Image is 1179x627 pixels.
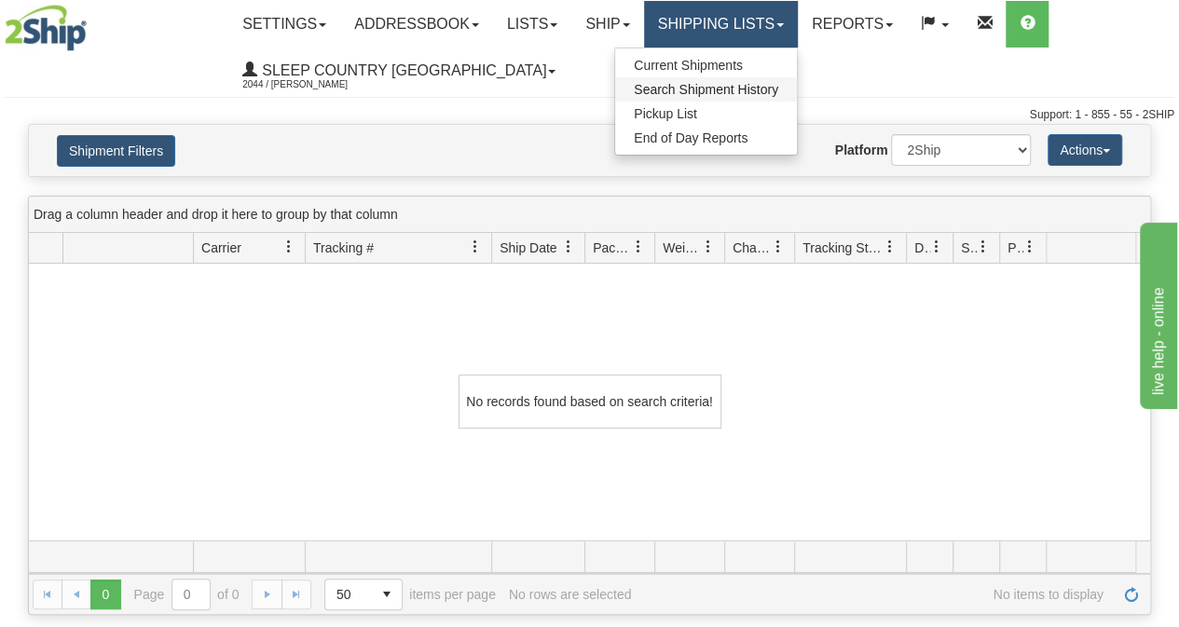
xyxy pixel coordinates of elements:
a: Settings [228,1,340,48]
span: Packages [593,239,632,257]
a: Charge filter column settings [762,231,794,263]
a: Refresh [1117,579,1146,609]
a: Current Shipments [615,53,797,77]
span: items per page [324,579,496,610]
a: Reports [798,1,907,48]
a: Delivery Status filter column settings [921,231,953,263]
span: Weight [663,239,702,257]
span: 2044 / [PERSON_NAME] [242,75,382,94]
span: End of Day Reports [634,130,747,145]
a: Tracking Status filter column settings [874,231,906,263]
a: Tracking # filter column settings [459,231,491,263]
a: Weight filter column settings [692,231,724,263]
span: Carrier [201,239,241,257]
div: grid grouping header [29,197,1150,233]
span: Shipment Issues [961,239,977,257]
span: Pickup Status [1008,239,1023,257]
span: 50 [336,585,361,604]
span: Sleep Country [GEOGRAPHIC_DATA] [257,62,546,78]
a: Lists [493,1,571,48]
div: No records found based on search criteria! [459,375,721,429]
span: No items to display [644,587,1104,602]
a: Carrier filter column settings [273,231,305,263]
div: live help - online [14,11,172,34]
span: Page of 0 [134,579,240,610]
span: Page sizes drop down [324,579,403,610]
button: Shipment Filters [57,135,175,167]
iframe: chat widget [1136,218,1177,408]
div: No rows are selected [509,587,632,602]
a: Search Shipment History [615,77,797,102]
a: Pickup Status filter column settings [1014,231,1046,263]
span: Charge [733,239,772,257]
button: Actions [1048,134,1122,166]
a: Pickup List [615,102,797,126]
span: Ship Date [500,239,556,257]
a: Packages filter column settings [623,231,654,263]
a: Shipping lists [644,1,798,48]
a: Addressbook [340,1,493,48]
span: Tracking Status [802,239,884,257]
a: End of Day Reports [615,126,797,150]
span: Page 0 [90,579,120,609]
div: Support: 1 - 855 - 55 - 2SHIP [5,107,1174,123]
a: Sleep Country [GEOGRAPHIC_DATA] 2044 / [PERSON_NAME] [228,48,569,94]
span: Pickup List [634,106,697,121]
span: select [372,579,402,609]
a: Ship [571,1,643,48]
img: logo2044.jpg [5,5,87,51]
span: Search Shipment History [634,82,778,97]
label: Platform [835,141,888,159]
span: Tracking # [313,239,374,257]
a: Shipment Issues filter column settings [967,231,999,263]
span: Delivery Status [914,239,930,257]
span: Current Shipments [634,58,743,73]
a: Ship Date filter column settings [553,231,584,263]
